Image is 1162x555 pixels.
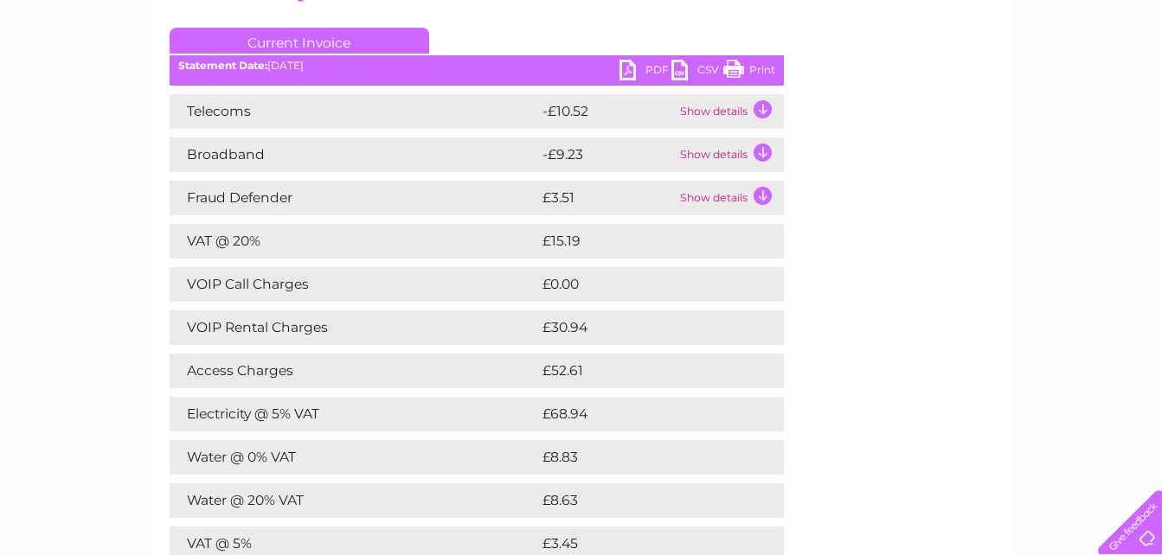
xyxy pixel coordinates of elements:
a: PDF [620,60,671,85]
a: Contact [1047,73,1089,86]
td: VOIP Call Charges [170,267,538,302]
a: 0333 014 3131 [836,9,955,30]
td: £68.94 [538,397,750,431]
td: £0.00 [538,267,744,302]
a: Telecoms [949,73,1001,86]
td: -£9.23 [538,137,676,172]
td: Electricity @ 5% VAT [170,397,538,431]
div: [DATE] [170,60,784,72]
td: VOIP Rental Charges [170,310,538,345]
a: Energy [901,73,939,86]
a: CSV [671,60,723,85]
img: logo.png [41,45,129,98]
td: Fraud Defender [170,181,538,215]
a: Blog [1011,73,1037,86]
b: Statement Date: [178,59,267,72]
td: Water @ 20% VAT [170,483,538,518]
td: Show details [676,94,784,129]
td: Show details [676,137,784,172]
td: £8.63 [538,483,743,518]
td: Water @ 0% VAT [170,440,538,475]
td: £52.61 [538,354,748,388]
a: Log out [1105,73,1146,86]
td: £30.94 [538,310,750,345]
td: -£10.52 [538,94,676,129]
a: Current Invoice [170,28,429,54]
a: Print [723,60,775,85]
td: Access Charges [170,354,538,388]
td: VAT @ 20% [170,224,538,258]
td: £15.19 [538,224,746,258]
a: Water [857,73,890,86]
td: Telecoms [170,94,538,129]
td: Broadband [170,137,538,172]
td: £8.83 [538,440,743,475]
div: Clear Business is a trading name of Verastar Limited (registered in [GEOGRAPHIC_DATA] No. 3667643... [173,10,991,84]
td: £3.51 [538,181,676,215]
td: Show details [676,181,784,215]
